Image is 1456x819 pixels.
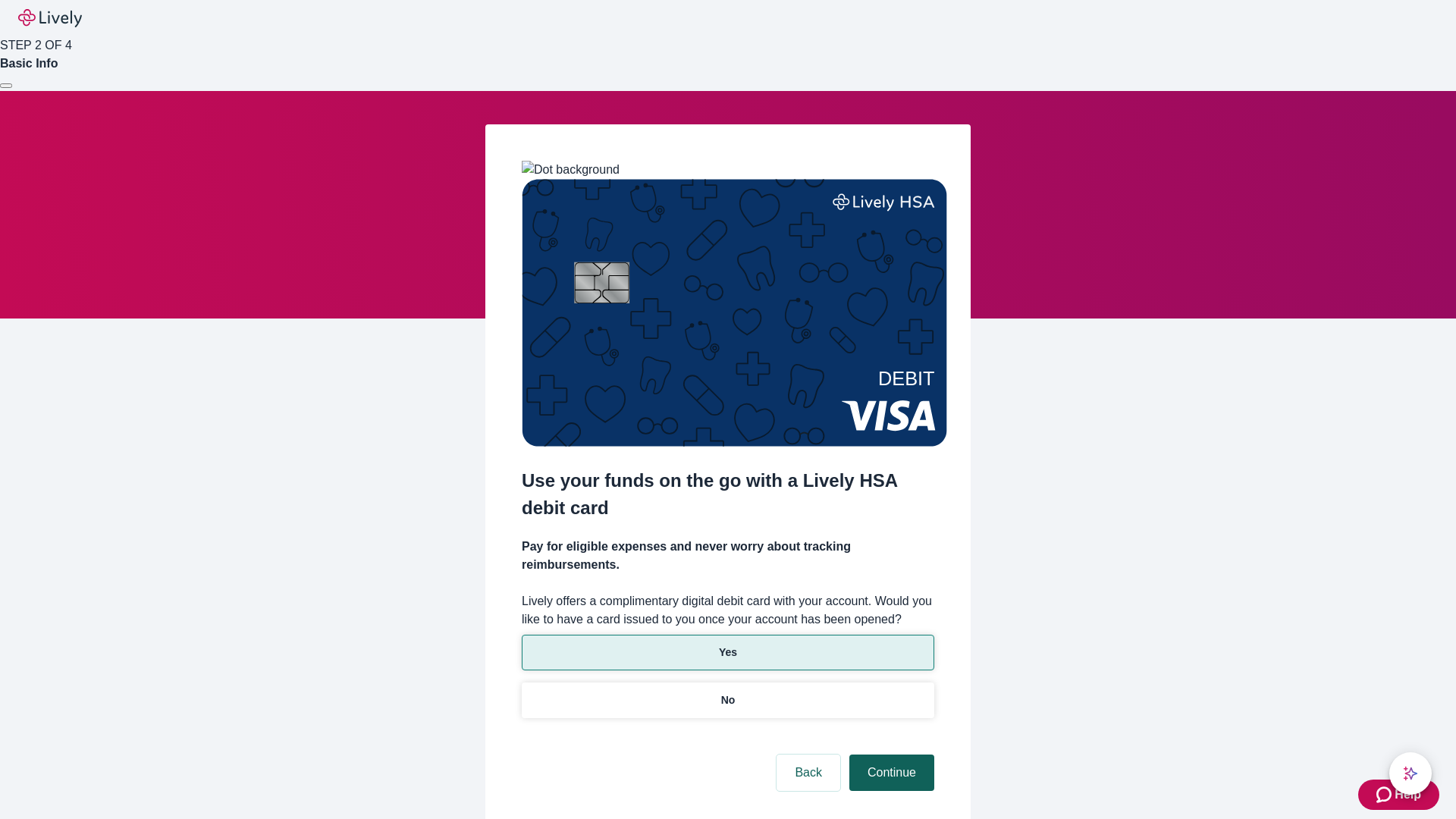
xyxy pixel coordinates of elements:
button: No [522,682,934,718]
img: Debit card [522,179,947,447]
img: Dot background [522,161,620,179]
svg: Lively AI Assistant [1403,766,1418,781]
h2: Use your funds on the go with a Lively HSA debit card [522,467,934,522]
label: Lively offers a complimentary digital debit card with your account. Would you like to have a card... [522,592,934,629]
svg: Zendesk support icon [1376,786,1395,804]
button: chat [1389,752,1432,795]
img: Lively [18,9,82,27]
p: No [721,692,736,708]
button: Continue [849,755,934,791]
p: Yes [719,645,737,661]
span: Help [1395,786,1421,804]
button: Back [777,755,840,791]
h4: Pay for eligible expenses and never worry about tracking reimbursements. [522,538,934,574]
button: Yes [522,635,934,670]
button: Zendesk support iconHelp [1358,780,1439,810]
